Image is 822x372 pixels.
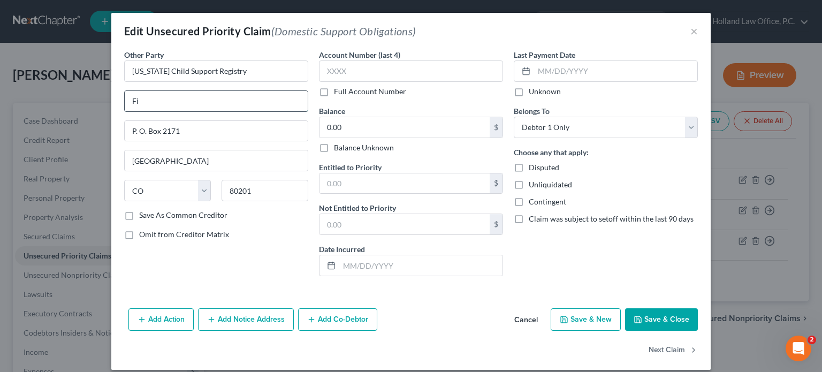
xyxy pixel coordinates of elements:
span: Claim was subject to setoff within the last 90 days [529,214,694,223]
label: Unknown [529,86,561,97]
span: (Domestic Support Obligations) [271,25,416,37]
label: Date Incurred [319,244,365,255]
input: MM/DD/YYYY [534,61,697,81]
div: $ [490,214,503,234]
label: Not Entitled to Priority [319,202,396,214]
label: Balance Unknown [334,142,394,153]
span: 2 [808,336,816,344]
input: XXXX [319,60,503,82]
span: Unliquidated [529,180,572,189]
input: 0.00 [319,173,490,194]
button: Add Co-Debtor [298,308,377,331]
span: Omit from Creditor Matrix [139,230,229,239]
label: Choose any that apply: [514,147,589,158]
label: Save As Common Creditor [139,210,227,221]
button: Add Action [128,308,194,331]
label: Account Number (last 4) [319,49,400,60]
div: Edit Unsecured Priority Claim [124,24,416,39]
input: Enter address... [125,91,308,111]
input: Enter zip... [222,180,308,201]
input: Enter city... [125,150,308,171]
input: Apt, Suite, etc... [125,121,308,141]
button: Save & New [551,308,621,331]
button: Next Claim [649,339,698,362]
button: Save & Close [625,308,698,331]
div: $ [490,117,503,138]
iframe: Intercom live chat [786,336,811,361]
input: 0.00 [319,117,490,138]
span: Other Party [124,50,164,59]
button: × [690,25,698,37]
span: Contingent [529,197,566,206]
button: Cancel [506,309,546,331]
input: Search creditor by name... [124,60,308,82]
span: Disputed [529,163,559,172]
span: Belongs To [514,107,550,116]
div: $ [490,173,503,194]
button: Add Notice Address [198,308,294,331]
label: Entitled to Priority [319,162,382,173]
input: 0.00 [319,214,490,234]
input: MM/DD/YYYY [339,255,503,276]
label: Full Account Number [334,86,406,97]
label: Last Payment Date [514,49,575,60]
label: Balance [319,105,345,117]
